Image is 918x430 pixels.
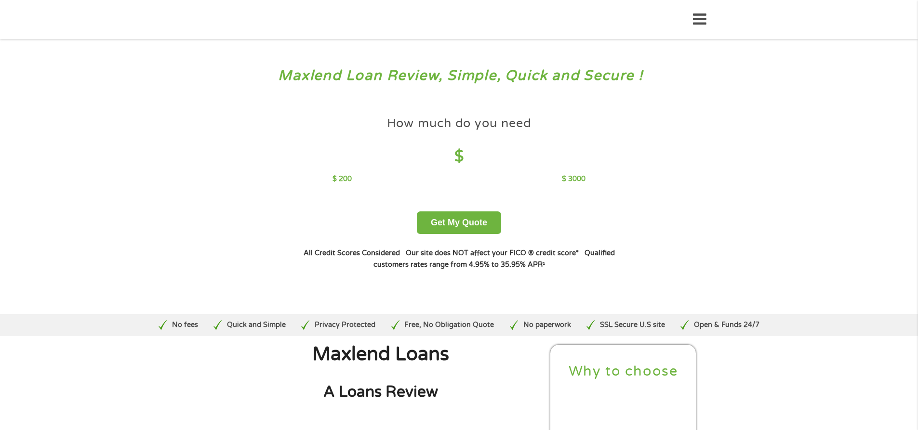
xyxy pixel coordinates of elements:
[694,320,759,330] p: Open & Funds 24/7
[304,249,400,257] strong: All Credit Scores Considered
[387,116,532,131] h4: How much do you need
[559,363,689,380] h2: Why to choose
[315,320,375,330] p: Privacy Protected
[600,320,665,330] p: SSL Secure U.S site
[562,174,585,184] p: $ 3000
[227,320,286,330] p: Quick and Simple
[523,320,571,330] p: No paperwork
[404,320,494,330] p: Free, No Obligation Quote
[28,67,891,85] h3: Maxlend Loan Review, Simple, Quick and Secure !
[172,320,198,330] p: No fees
[333,147,585,167] h4: $
[312,343,449,365] span: Maxlend Loans
[333,174,352,184] p: $ 200
[417,211,501,234] button: Get My Quote
[221,382,541,402] h2: A Loans Review
[406,249,579,257] strong: Our site does NOT affect your FICO ® credit score*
